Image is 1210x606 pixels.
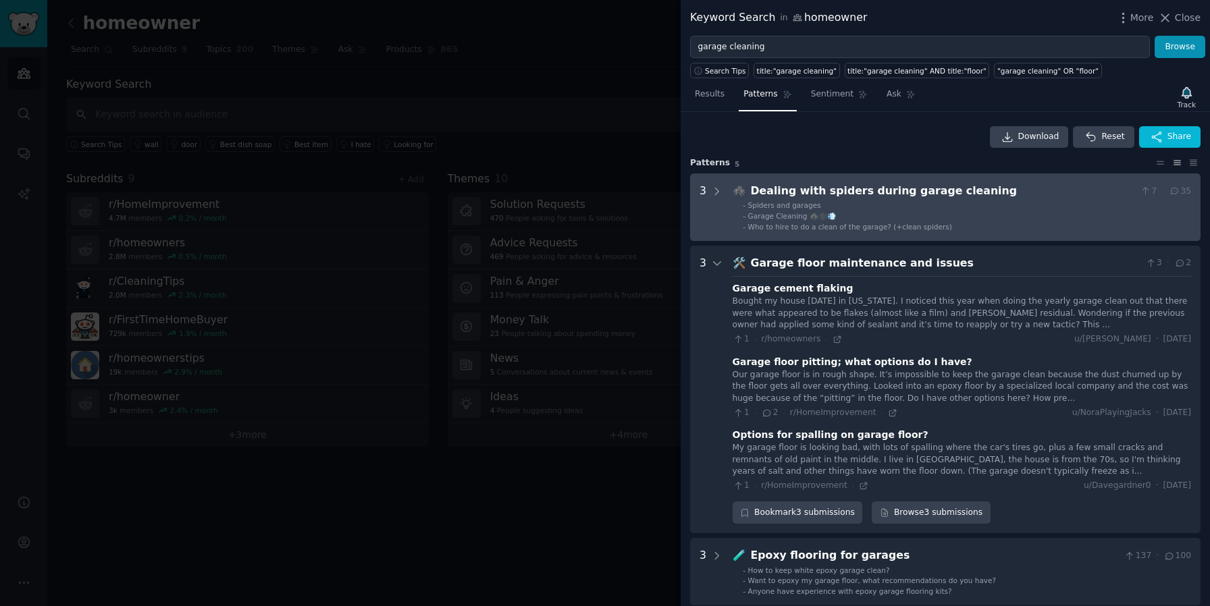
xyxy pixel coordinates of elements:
div: 3 [700,547,706,596]
button: Reset [1073,126,1134,148]
div: Our garage floor is in rough shape. It’s impossible to keep the garage clean because the dust chu... [733,369,1191,405]
span: [DATE] [1163,407,1191,419]
a: Download [990,126,1069,148]
span: 137 [1124,550,1151,562]
div: Garage cement flaking [733,281,853,296]
span: Spiders and garages [748,201,821,209]
span: 5 [735,160,739,168]
span: r/homeowners [761,334,820,343]
span: u/NoraPlayingJacks [1072,407,1151,419]
span: 100 [1163,550,1191,562]
div: Options for spalling on garage floor? [733,428,928,442]
span: 🛠️ [733,256,746,269]
div: Epoxy flooring for garages [751,547,1120,564]
div: - [743,200,745,210]
span: [DATE] [1163,480,1191,492]
div: - [743,222,745,231]
a: Browse3 submissions [872,501,990,524]
a: title:"garage cleaning" AND title:"floor" [845,63,990,78]
span: 3 [1145,257,1162,269]
span: · [754,335,756,344]
span: Download [1018,131,1059,143]
span: Search Tips [705,66,746,76]
span: r/HomeImprovement [761,480,847,490]
div: Garage floor pitting; what options do I have? [733,355,972,369]
span: Results [695,88,725,101]
span: · [1161,186,1164,198]
span: · [825,335,827,344]
div: title:"garage cleaning" AND title:"floor" [847,66,987,76]
span: 🧪 [733,549,746,561]
div: Garage floor maintenance and issues [751,255,1140,272]
div: Keyword Search homeowner [690,9,867,26]
span: · [1156,333,1159,346]
span: Want to epoxy my garage floor, what recommendations do you have? [748,576,997,584]
span: u/Davegardner0 [1084,480,1151,492]
span: · [1156,480,1159,492]
span: · [1156,407,1159,419]
button: More [1116,11,1154,25]
span: [DATE] [1163,333,1191,346]
a: Results [690,84,729,111]
span: Share [1167,131,1191,143]
div: Bought my house [DATE] in [US_STATE]. I noticed this year when doing the yearly garage clean out ... [733,296,1191,331]
span: Ask [887,88,901,101]
span: 2 [761,407,778,419]
span: · [852,481,854,491]
div: 3 [700,183,706,231]
button: Browse [1155,36,1205,59]
span: · [754,481,756,491]
a: Sentiment [806,84,872,111]
span: · [754,408,756,418]
div: 3 [700,255,706,524]
button: Search Tips [690,63,749,78]
a: Ask [882,84,920,111]
span: 1 [733,480,749,492]
span: in [780,12,787,24]
a: Patterns [739,84,796,111]
span: · [1156,550,1159,562]
div: title:"garage cleaning" [757,66,837,76]
span: More [1130,11,1154,25]
span: 1 [733,333,749,346]
button: Bookmark3 submissions [733,501,863,524]
span: Patterns [743,88,777,101]
span: r/HomeImprovement [790,408,876,417]
button: Track [1173,83,1201,111]
div: - [743,211,745,221]
div: Bookmark 3 submissions [733,501,863,524]
div: Track [1178,100,1196,109]
button: Share [1139,126,1201,148]
span: Close [1175,11,1201,25]
span: 2 [1174,257,1191,269]
span: How to keep white epoxy garage clean? [748,566,890,574]
div: - [743,576,745,585]
span: · [1167,257,1169,269]
input: Try a keyword related to your business [690,36,1150,59]
span: u/[PERSON_NAME] [1074,333,1151,346]
div: - [743,586,745,596]
span: 1 [733,407,749,419]
div: "garage cleaning" OR "floor" [997,66,1099,76]
span: Garage Cleaning 🕷️🕸️💨 [748,212,836,220]
div: - [743,566,745,575]
div: My garage floor is looking bad, with lots of spalling where the car's tires go, plus a few small ... [733,442,1191,478]
span: 🕷️ [733,184,746,197]
span: 7 [1140,186,1157,198]
a: "garage cleaning" OR "floor" [994,63,1101,78]
span: Reset [1101,131,1124,143]
span: Anyone have experience with epoxy garage flooring kits? [748,587,952,595]
span: Who to hire to do a clean of the garage? (+clean spiders) [748,223,952,231]
span: 35 [1169,186,1191,198]
a: title:"garage cleaning" [754,63,840,78]
span: · [783,408,785,418]
span: · [881,408,883,418]
button: Close [1158,11,1201,25]
span: Pattern s [690,157,730,169]
div: Dealing with spiders during garage cleaning [751,183,1135,200]
span: Sentiment [811,88,853,101]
